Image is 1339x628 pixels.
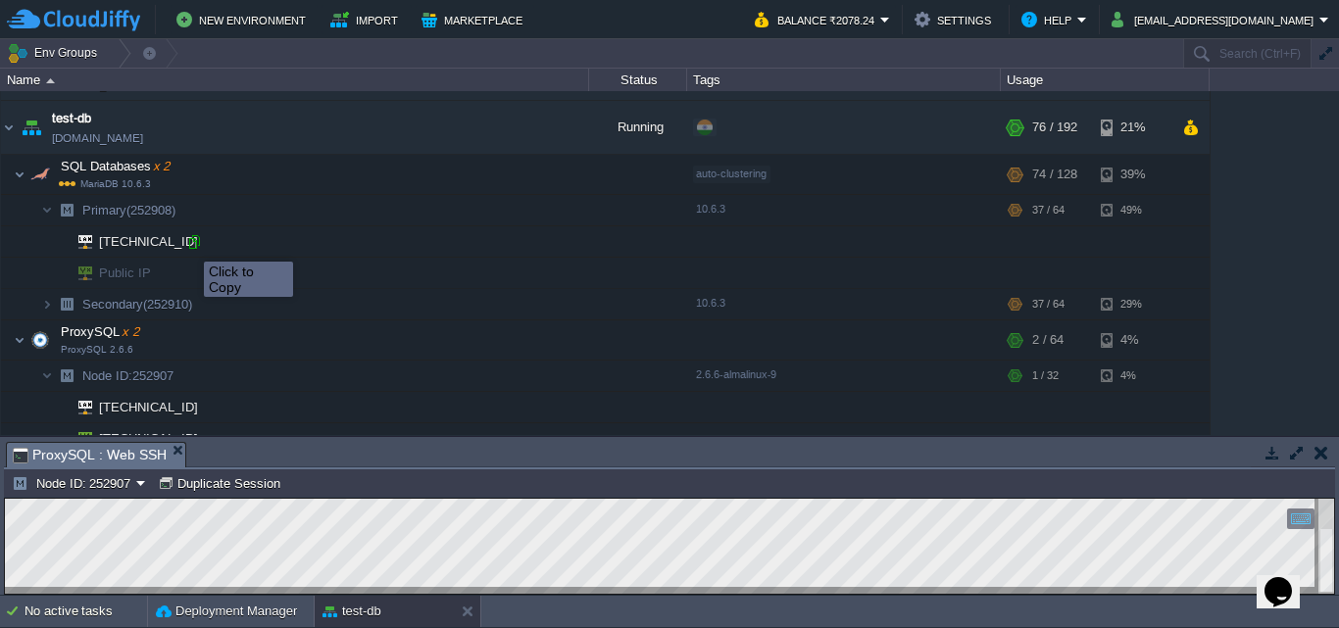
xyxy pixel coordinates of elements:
[1032,361,1059,391] div: 1 / 32
[126,203,175,217] span: (252908)
[14,320,25,360] img: AMDAwAAAACH5BAEAAAAALAAAAAABAAEAAAICRAEAOw==
[80,296,195,313] a: Secondary(252910)
[1101,361,1165,391] div: 4%
[97,266,154,280] a: Public IP
[1112,8,1319,31] button: [EMAIL_ADDRESS][DOMAIN_NAME]
[322,602,381,621] button: test-db
[1101,155,1165,194] div: 39%
[80,202,178,218] a: Primary(252908)
[1101,289,1165,319] div: 29%
[53,423,65,454] img: AMDAwAAAACH5BAEAAAAALAAAAAABAAEAAAICRAEAOw==
[53,226,65,257] img: AMDAwAAAACH5BAEAAAAALAAAAAABAAEAAAICRAEAOw==
[1101,320,1165,360] div: 4%
[151,159,171,173] span: x 2
[7,8,140,32] img: CloudJiffy
[422,8,528,31] button: Marketplace
[120,324,139,339] span: x 2
[1002,69,1209,91] div: Usage
[696,297,725,309] span: 10.6.3
[330,8,404,31] button: Import
[14,155,25,194] img: AMDAwAAAACH5BAEAAAAALAAAAAABAAEAAAICRAEAOw==
[41,195,53,225] img: AMDAwAAAACH5BAEAAAAALAAAAAABAAEAAAICRAEAOw==
[97,226,201,257] span: [TECHNICAL_ID]
[97,423,201,454] span: [TECHNICAL_ID]
[755,8,880,31] button: Balance ₹2078.24
[53,392,65,422] img: AMDAwAAAACH5BAEAAAAALAAAAAABAAEAAAICRAEAOw==
[80,296,195,313] span: Secondary
[1101,195,1165,225] div: 49%
[59,324,142,339] a: ProxySQLx 2ProxySQL 2.6.6
[176,8,312,31] button: New Environment
[156,602,297,621] button: Deployment Manager
[46,78,55,83] img: AMDAwAAAACH5BAEAAAAALAAAAAABAAEAAAICRAEAOw==
[97,431,201,446] a: [TECHNICAL_ID]
[2,69,588,91] div: Name
[80,202,178,218] span: Primary
[65,226,92,257] img: AMDAwAAAACH5BAEAAAAALAAAAAABAAEAAAICRAEAOw==
[97,392,201,422] span: [TECHNICAL_ID]
[53,195,80,225] img: AMDAwAAAACH5BAEAAAAALAAAAAABAAEAAAICRAEAOw==
[41,361,53,391] img: AMDAwAAAACH5BAEAAAAALAAAAAABAAEAAAICRAEAOw==
[589,101,687,154] div: Running
[52,109,91,128] a: test-db
[18,101,45,154] img: AMDAwAAAACH5BAEAAAAALAAAAAABAAEAAAICRAEAOw==
[65,423,92,454] img: AMDAwAAAACH5BAEAAAAALAAAAAABAAEAAAICRAEAOw==
[590,69,686,91] div: Status
[53,258,65,288] img: AMDAwAAAACH5BAEAAAAALAAAAAABAAEAAAICRAEAOw==
[61,344,133,356] span: ProxySQL 2.6.6
[915,8,997,31] button: Settings
[65,392,92,422] img: AMDAwAAAACH5BAEAAAAALAAAAAABAAEAAAICRAEAOw==
[25,596,147,627] div: No active tasks
[65,258,92,288] img: AMDAwAAAACH5BAEAAAAALAAAAAABAAEAAAICRAEAOw==
[41,289,53,319] img: AMDAwAAAACH5BAEAAAAALAAAAAABAAEAAAICRAEAOw==
[53,289,80,319] img: AMDAwAAAACH5BAEAAAAALAAAAAABAAEAAAICRAEAOw==
[13,443,167,467] span: ProxySQL : Web SSH
[696,203,725,215] span: 10.6.3
[1032,289,1065,319] div: 37 / 64
[59,158,173,174] span: SQL Databases
[97,234,201,249] a: [TECHNICAL_ID]
[1101,101,1165,154] div: 21%
[80,367,176,384] a: Node ID:252907
[97,400,201,414] a: [TECHNICAL_ID]
[696,368,776,380] span: 2.6.6-almalinux-9
[1021,8,1077,31] button: Help
[26,155,54,194] img: AMDAwAAAACH5BAEAAAAALAAAAAABAAEAAAICRAEAOw==
[12,474,136,492] button: Node ID: 252907
[7,39,104,67] button: Env Groups
[696,168,767,179] span: auto-clustering
[158,474,286,492] button: Duplicate Session
[1257,550,1319,608] iframe: chat widget
[59,323,142,340] span: ProxySQL
[53,361,80,391] img: AMDAwAAAACH5BAEAAAAALAAAAAABAAEAAAICRAEAOw==
[1032,320,1064,360] div: 2 / 64
[688,69,1000,91] div: Tags
[1032,155,1077,194] div: 74 / 128
[97,258,154,288] span: Public IP
[209,264,288,295] div: Click to Copy
[1,101,17,154] img: AMDAwAAAACH5BAEAAAAALAAAAAABAAEAAAICRAEAOw==
[82,368,132,383] span: Node ID:
[1032,101,1077,154] div: 76 / 192
[52,128,143,148] span: [DOMAIN_NAME]
[80,367,176,384] span: 252907
[1032,195,1065,225] div: 37 / 64
[26,320,54,360] img: AMDAwAAAACH5BAEAAAAALAAAAAABAAEAAAICRAEAOw==
[143,297,192,312] span: (252910)
[59,159,173,173] a: SQL Databasesx 2MariaDB 10.6.3
[59,178,151,189] span: MariaDB 10.6.3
